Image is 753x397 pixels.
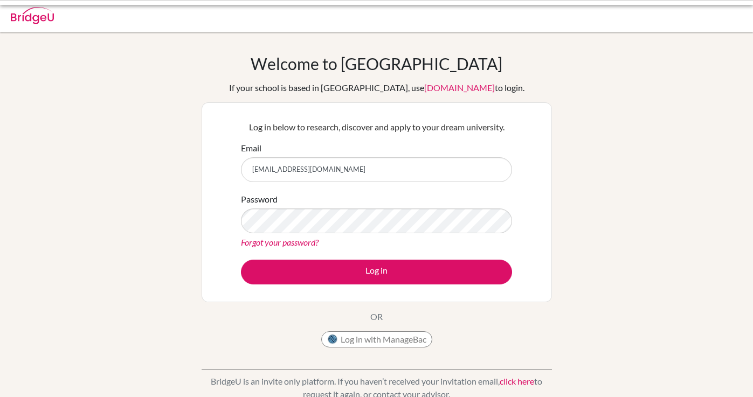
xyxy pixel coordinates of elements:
a: Forgot your password? [241,237,319,247]
label: Password [241,193,278,206]
label: Email [241,142,261,155]
div: If your school is based in [GEOGRAPHIC_DATA], use to login. [229,81,524,94]
a: [DOMAIN_NAME] [424,82,495,93]
h1: Welcome to [GEOGRAPHIC_DATA] [251,54,502,73]
img: Bridge-U [11,7,54,24]
button: Log in with ManageBac [321,331,432,347]
p: OR [370,310,383,323]
p: Log in below to research, discover and apply to your dream university. [241,121,512,134]
button: Log in [241,260,512,284]
a: click here [500,376,534,386]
